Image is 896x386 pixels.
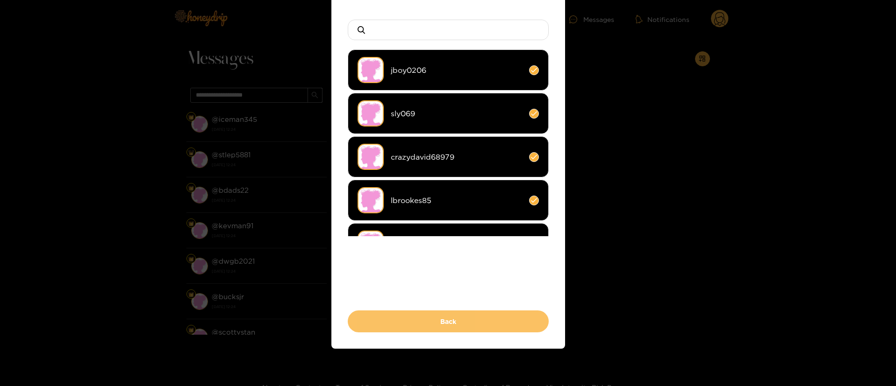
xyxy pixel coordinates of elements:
[391,65,522,76] span: jboy0206
[358,187,384,213] img: no-avatar.png
[391,152,522,162] span: crazydavid68979
[348,310,549,332] button: Back
[391,195,522,206] span: lbrookes85
[358,231,384,257] img: no-avatar.png
[391,108,522,119] span: sly069
[358,144,384,170] img: no-avatar.png
[358,57,384,83] img: no-avatar.png
[358,100,384,126] img: no-avatar.png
